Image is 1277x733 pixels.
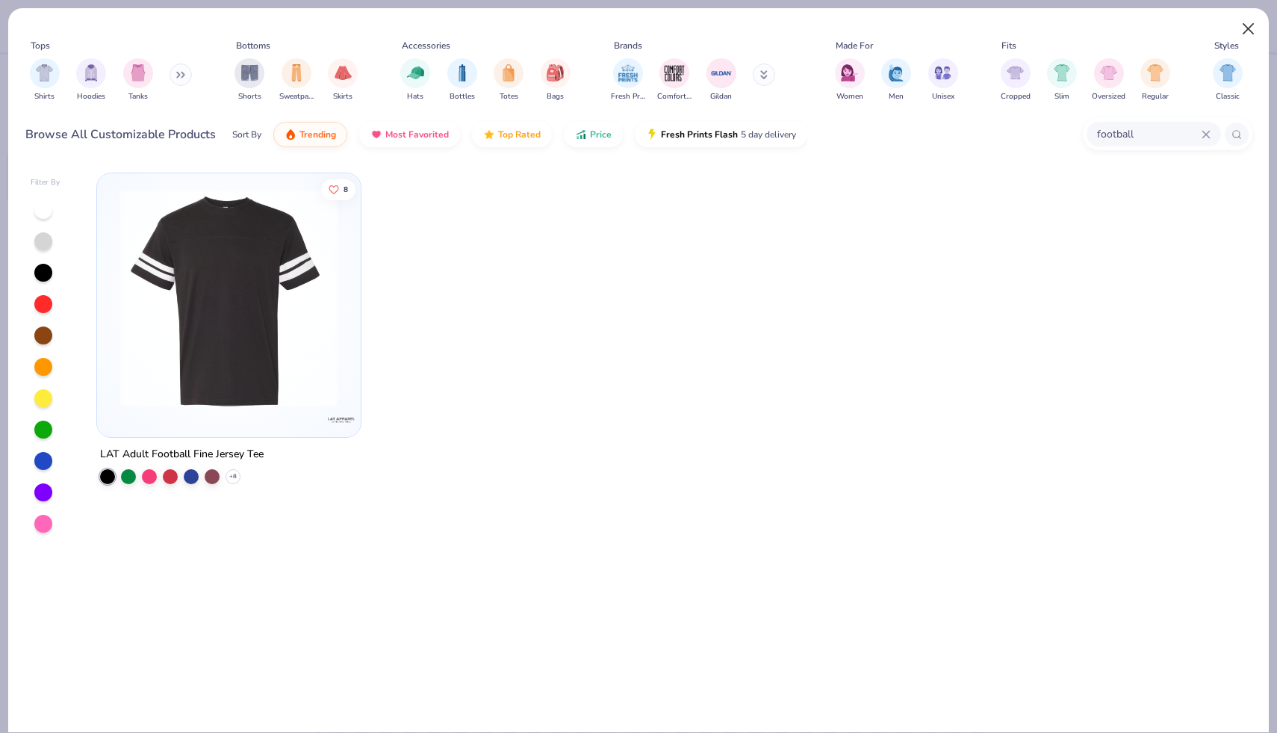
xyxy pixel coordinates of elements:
span: Trending [299,129,336,140]
div: filter for Classic [1213,58,1243,102]
img: Tanks Image [130,64,146,81]
img: most_fav.gif [370,129,382,140]
span: Hoodies [77,91,105,102]
div: filter for Totes [494,58,523,102]
img: TopRated.gif [483,129,495,140]
div: filter for Regular [1140,58,1170,102]
button: Trending [273,122,347,147]
button: filter button [279,58,314,102]
button: filter button [400,58,430,102]
img: Bottles Image [454,64,470,81]
img: Totes Image [500,64,517,81]
div: filter for Hoodies [76,58,106,102]
button: Like [321,179,355,200]
div: filter for Sweatpants [279,58,314,102]
div: Sort By [232,128,261,141]
div: Tops [31,39,50,52]
img: Women Image [841,64,858,81]
img: Gildan Image [710,62,733,84]
div: filter for Hats [400,58,430,102]
span: Top Rated [498,129,541,140]
img: LAT logo [327,405,357,435]
span: Skirts [333,91,352,102]
div: filter for Shirts [30,58,60,102]
button: filter button [928,58,958,102]
img: Hoodies Image [83,64,99,81]
span: Fresh Prints Flash [661,129,738,140]
div: filter for Women [835,58,865,102]
span: Most Favorited [385,129,449,140]
span: Women [836,91,863,102]
button: filter button [541,58,571,102]
img: trending.gif [285,129,296,140]
div: filter for Slim [1047,58,1077,102]
img: Bags Image [547,64,563,81]
div: Accessories [402,39,450,52]
button: Fresh Prints Flash5 day delivery [635,122,807,147]
div: filter for Men [881,58,911,102]
div: Made For [836,39,873,52]
div: filter for Unisex [928,58,958,102]
img: 36605d58-7933-4b4e-8f38-18c2f663e39f [112,188,346,407]
span: Price [590,129,612,140]
img: Unisex Image [934,64,951,81]
span: Shirts [34,91,55,102]
div: filter for Comfort Colors [657,58,692,102]
img: Comfort Colors Image [663,62,686,84]
img: Oversized Image [1100,64,1117,81]
img: Regular Image [1147,64,1164,81]
img: Classic Image [1219,64,1237,81]
img: Men Image [888,64,904,81]
img: flash.gif [646,129,658,140]
div: filter for Fresh Prints [611,58,645,102]
span: Shorts [238,91,261,102]
span: Bottles [450,91,475,102]
button: Close [1234,15,1263,43]
div: Filter By [31,177,60,188]
button: filter button [611,58,645,102]
div: filter for Tanks [123,58,153,102]
img: Fresh Prints Image [617,62,639,84]
span: Men [889,91,904,102]
span: Oversized [1092,91,1125,102]
div: filter for Bottles [447,58,477,102]
button: filter button [706,58,736,102]
button: filter button [76,58,106,102]
span: Tanks [128,91,148,102]
button: filter button [234,58,264,102]
button: filter button [1047,58,1077,102]
span: Regular [1142,91,1169,102]
span: 5 day delivery [741,126,796,143]
div: Bottoms [236,39,270,52]
button: filter button [123,58,153,102]
img: Hats Image [407,64,424,81]
button: Top Rated [472,122,552,147]
img: Skirts Image [335,64,352,81]
span: Cropped [1001,91,1031,102]
button: filter button [881,58,911,102]
button: filter button [328,58,358,102]
span: Slim [1054,91,1069,102]
span: Hats [407,91,423,102]
img: Slim Image [1054,64,1070,81]
span: Totes [500,91,518,102]
div: filter for Skirts [328,58,358,102]
button: filter button [1001,58,1031,102]
div: LAT Adult Football Fine Jersey Tee [100,445,264,464]
button: filter button [30,58,60,102]
button: filter button [1140,58,1170,102]
button: filter button [657,58,692,102]
span: Gildan [710,91,732,102]
div: Styles [1214,39,1239,52]
button: filter button [1213,58,1243,102]
span: Unisex [932,91,954,102]
div: filter for Bags [541,58,571,102]
button: filter button [494,58,523,102]
span: Fresh Prints [611,91,645,102]
img: Shirts Image [36,64,53,81]
span: Bags [547,91,564,102]
span: Comfort Colors [657,91,692,102]
span: + 8 [229,472,237,481]
div: filter for Gildan [706,58,736,102]
input: Try "T-Shirt" [1096,126,1202,143]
